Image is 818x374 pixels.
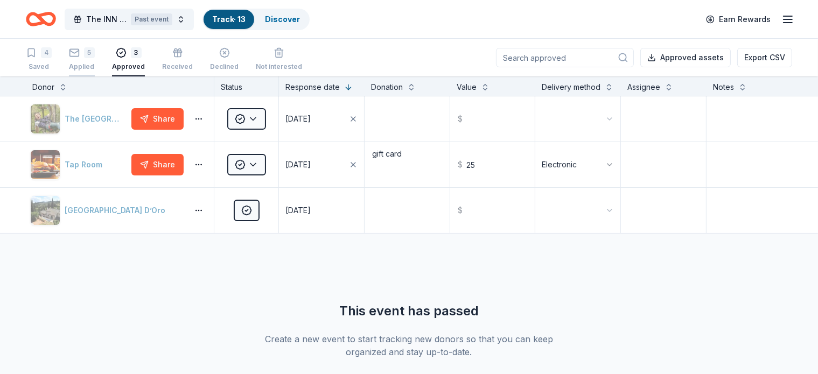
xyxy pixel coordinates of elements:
[65,9,194,30] button: The INN LuncheonPast event
[69,62,95,71] div: Applied
[86,13,127,26] span: The INN Luncheon
[254,333,564,358] div: Create a new event to start tracking new donors so that you can keep organized and stay up-to-date.
[131,154,184,175] button: Share
[279,188,364,233] button: [DATE]
[84,47,95,58] div: 5
[162,62,193,71] div: Received
[210,43,239,76] button: Declined
[41,47,52,58] div: 4
[366,143,449,186] textarea: gift card
[371,81,403,94] div: Donation
[496,48,634,67] input: Search approved
[26,6,56,32] a: Home
[542,81,600,94] div: Delivery method
[210,62,239,71] div: Declined
[131,108,184,130] button: Share
[131,13,172,25] div: Past event
[162,43,193,76] button: Received
[32,81,54,94] div: Donor
[713,81,734,94] div: Notes
[700,10,777,29] a: Earn Rewards
[285,158,311,171] div: [DATE]
[69,43,95,76] button: 5Applied
[214,76,279,96] div: Status
[737,48,792,67] button: Export CSV
[256,43,302,76] button: Not interested
[457,81,477,94] div: Value
[256,62,302,71] div: Not interested
[279,96,364,142] button: [DATE]
[254,302,564,320] div: This event has passed
[265,15,300,24] a: Discover
[285,204,311,217] div: [DATE]
[640,48,731,67] button: Approved assets
[26,62,52,71] div: Saved
[627,81,660,94] div: Assignee
[112,43,145,76] button: 3Approved
[112,62,145,71] div: Approved
[26,43,52,76] button: 4Saved
[279,142,364,187] button: [DATE]
[285,112,311,125] div: [DATE]
[131,47,142,58] div: 3
[212,15,246,24] a: Track· 13
[285,81,340,94] div: Response date
[202,9,310,30] button: Track· 13Discover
